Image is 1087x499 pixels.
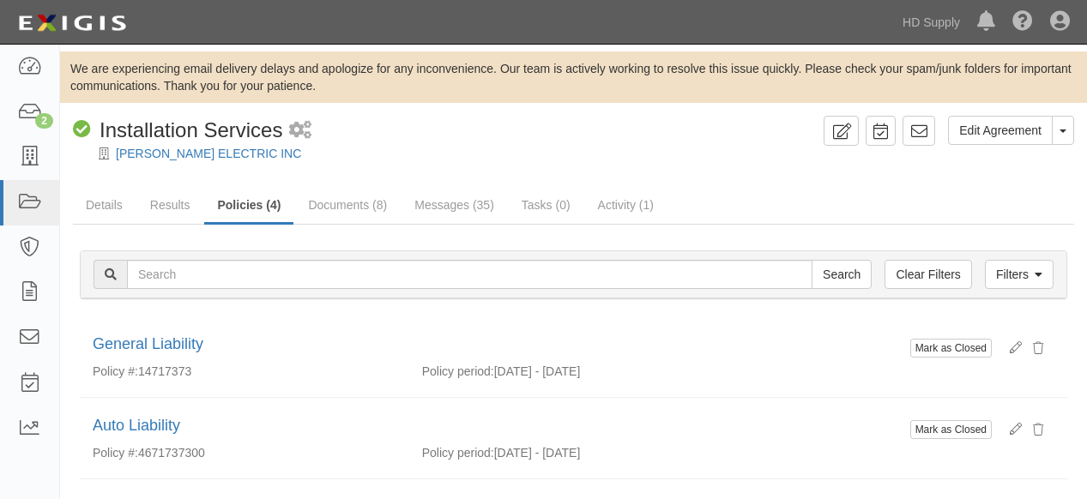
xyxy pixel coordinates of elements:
button: Mark as Closed [910,420,992,439]
div: [DATE] - [DATE] [409,363,1067,380]
a: Results [137,188,203,222]
a: Documents (8) [295,188,400,222]
div: 2 [35,113,53,129]
a: Tasks (0) [509,188,583,222]
a: [PERSON_NAME] ELECTRIC INC [116,147,301,160]
a: Details [73,188,136,222]
a: Filters [985,260,1054,289]
span: Installation Services [100,118,282,141]
a: Messages (35) [402,188,507,222]
p: Policy #: [93,363,138,380]
a: Edit policy [997,339,1022,356]
i: 1 scheduled workflow [289,122,311,140]
a: Policies (4) [204,188,293,225]
a: Edit policy [997,420,1022,437]
button: Delete Policy [1022,415,1054,444]
div: We are experiencing email delivery delays and apologize for any inconvenience. Our team is active... [60,60,1087,94]
a: Edit Agreement [948,116,1053,145]
img: logo-5460c22ac91f19d4615b14bd174203de0afe785f0fc80cf4dbbc73dc1793850b.png [13,8,131,39]
a: Auto Liability [93,417,180,434]
i: Help Center - Complianz [1012,12,1033,33]
a: General Liability [93,335,203,352]
p: Policy period: [422,363,494,380]
button: Mark as Closed [910,339,992,358]
p: Policy #: [93,444,138,461]
a: Activity (1) [585,188,667,222]
button: Delete Policy [1022,334,1054,363]
i: Compliant [73,121,91,139]
a: Clear Filters [885,260,971,289]
input: Search [812,260,872,289]
div: [DATE] - [DATE] [409,444,1067,461]
div: 4671737300 [80,444,409,461]
div: 14717373 [80,363,409,380]
p: Policy period: [422,444,494,461]
div: Installation Services [73,116,282,145]
input: Search [127,260,812,289]
a: HD Supply [894,5,969,39]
